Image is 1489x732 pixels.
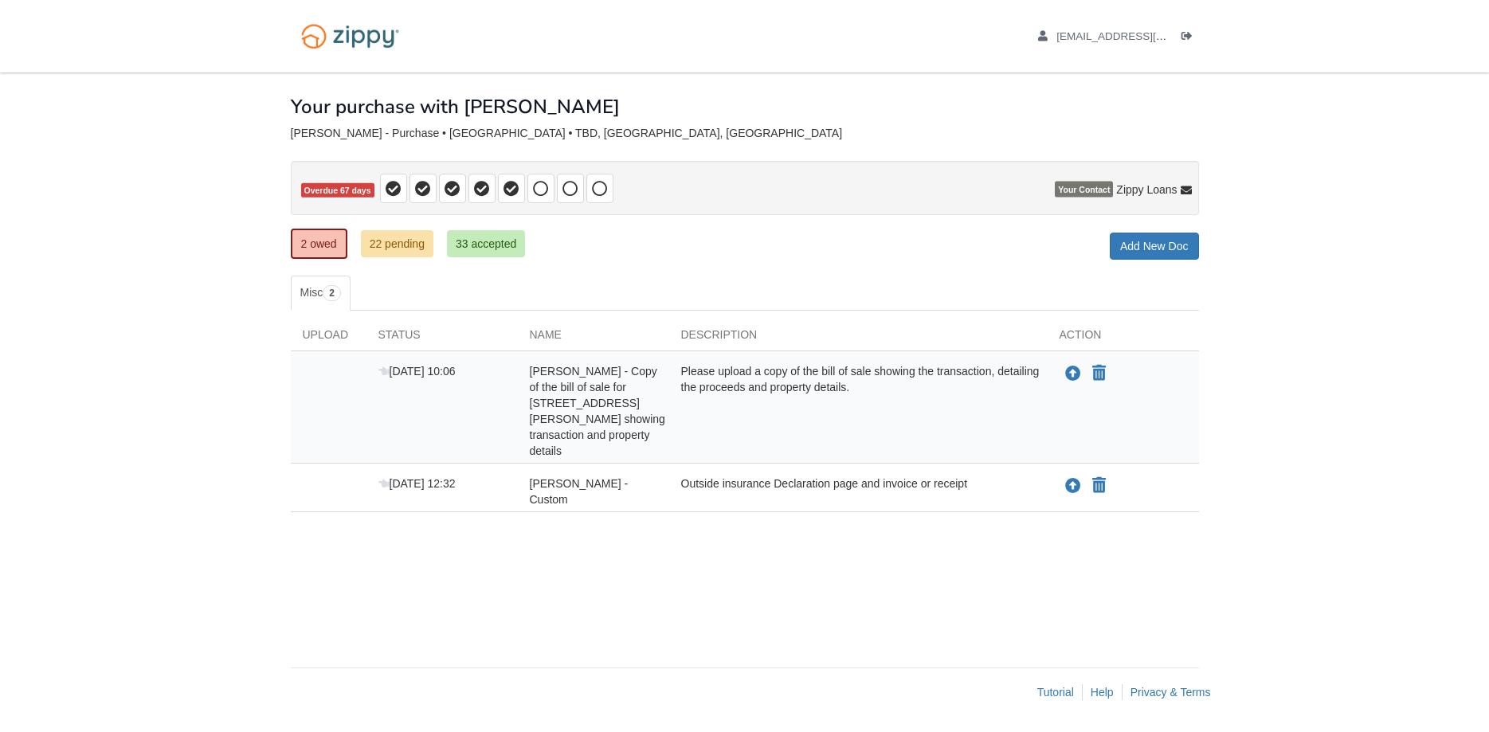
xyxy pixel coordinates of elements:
[378,477,456,490] span: [DATE] 12:32
[1055,182,1113,198] span: Your Contact
[323,285,341,301] span: 2
[291,127,1199,140] div: [PERSON_NAME] - Purchase • [GEOGRAPHIC_DATA] • TBD, [GEOGRAPHIC_DATA], [GEOGRAPHIC_DATA]
[378,365,456,378] span: [DATE] 10:06
[669,476,1048,507] div: Outside insurance Declaration page and invoice or receipt
[1091,686,1114,699] a: Help
[361,230,433,257] a: 22 pending
[669,327,1048,350] div: Description
[1130,686,1211,699] a: Privacy & Terms
[1110,233,1199,260] a: Add New Doc
[1064,363,1083,384] button: Upload Elizabeth Leonard - Copy of the bill of sale for 3000 Tuttle Creek Blvd #217 showing trans...
[1056,30,1239,42] span: bmcconnell61@hotmail.com
[518,327,669,350] div: Name
[1064,476,1083,496] button: Upload Elizabeth Leonard - Custom
[1181,30,1199,46] a: Log out
[447,230,525,257] a: 33 accepted
[291,276,351,311] a: Misc
[530,365,665,457] span: [PERSON_NAME] - Copy of the bill of sale for [STREET_ADDRESS][PERSON_NAME] showing transaction an...
[1037,686,1074,699] a: Tutorial
[1091,476,1107,495] button: Declare Elizabeth Leonard - Custom not applicable
[1116,182,1177,198] span: Zippy Loans
[291,229,347,259] a: 2 owed
[291,16,409,57] img: Logo
[1038,30,1240,46] a: edit profile
[1048,327,1199,350] div: Action
[669,363,1048,459] div: Please upload a copy of the bill of sale showing the transaction, detailing the proceeds and prop...
[1091,364,1107,383] button: Declare Elizabeth Leonard - Copy of the bill of sale for 3000 Tuttle Creek Blvd #217 showing tran...
[366,327,518,350] div: Status
[291,327,366,350] div: Upload
[301,183,374,198] span: Overdue 67 days
[291,96,620,117] h1: Your purchase with [PERSON_NAME]
[530,477,629,506] span: [PERSON_NAME] - Custom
